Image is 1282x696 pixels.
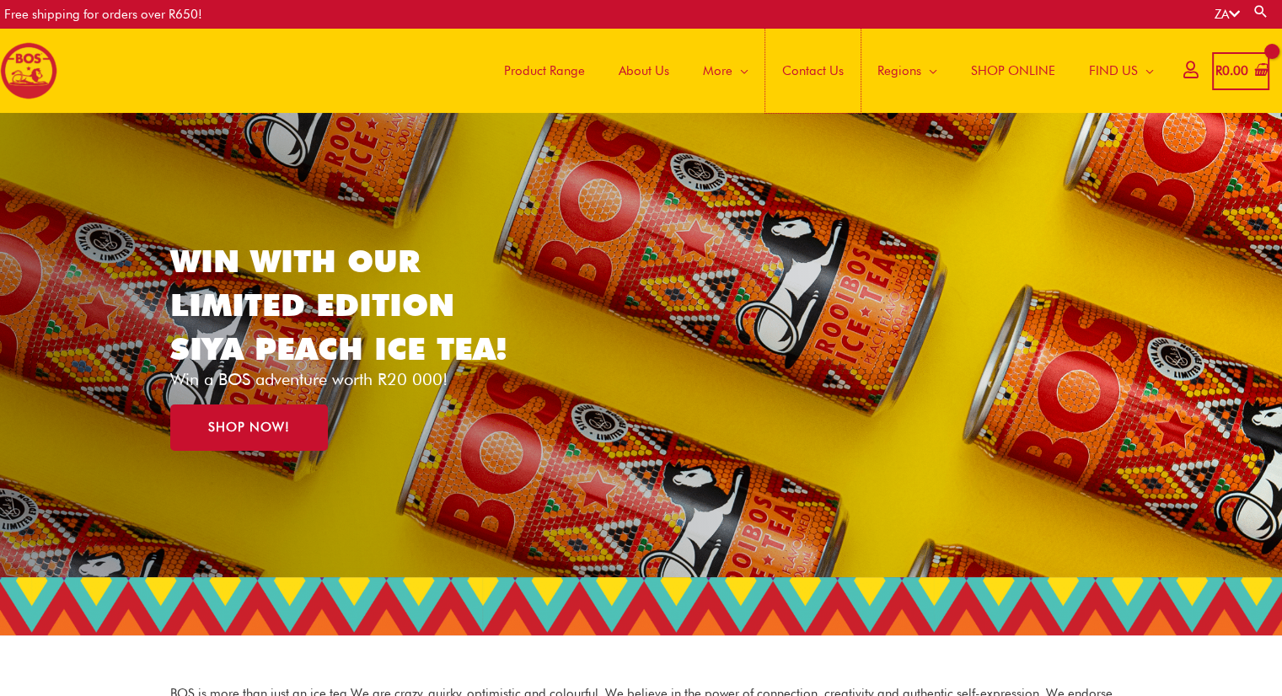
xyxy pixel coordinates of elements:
[619,46,669,96] span: About Us
[1212,52,1269,90] a: View Shopping Cart, empty
[686,29,765,113] a: More
[170,242,507,367] a: WIN WITH OUR LIMITED EDITION SIYA PEACH ICE TEA!
[1215,7,1240,22] a: ZA
[1252,3,1269,19] a: Search button
[487,29,602,113] a: Product Range
[954,29,1072,113] a: SHOP ONLINE
[475,29,1171,113] nav: Site Navigation
[782,46,844,96] span: Contact Us
[1215,63,1222,78] span: R
[504,46,585,96] span: Product Range
[170,371,534,388] p: Win a BOS adventure worth R20 000!
[765,29,861,113] a: Contact Us
[971,46,1055,96] span: SHOP ONLINE
[1089,46,1138,96] span: FIND US
[208,421,290,434] span: SHOP NOW!
[861,29,954,113] a: Regions
[703,46,732,96] span: More
[170,404,328,451] a: SHOP NOW!
[877,46,921,96] span: Regions
[602,29,686,113] a: About Us
[1215,63,1248,78] bdi: 0.00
